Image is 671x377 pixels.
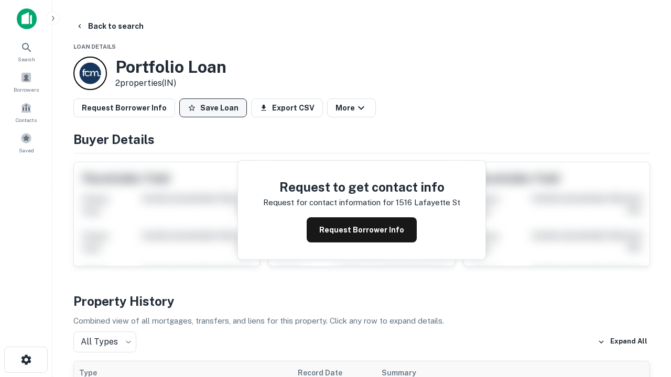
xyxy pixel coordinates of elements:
h4: Request to get contact info [263,178,460,196]
span: Search [18,55,35,63]
span: Loan Details [73,43,116,50]
a: Search [3,37,49,65]
button: Export CSV [251,98,323,117]
h4: Buyer Details [73,130,650,149]
p: 1516 lafayette st [396,196,460,209]
button: Request Borrower Info [73,98,175,117]
span: Saved [19,146,34,154]
p: 2 properties (IN) [115,77,226,90]
button: More [327,98,376,117]
span: Borrowers [14,85,39,94]
a: Contacts [3,98,49,126]
button: Save Loan [179,98,247,117]
p: Combined view of all mortgages, transfers, and liens for this property. Click any row to expand d... [73,315,650,327]
button: Request Borrower Info [307,217,417,242]
img: capitalize-icon.png [17,8,37,29]
iframe: Chat Widget [619,260,671,310]
a: Borrowers [3,68,49,96]
button: Back to search [71,17,148,36]
button: Expand All [595,334,650,350]
p: Request for contact information for [263,196,394,209]
h3: Portfolio Loan [115,57,226,77]
h4: Property History [73,292,650,311]
div: All Types [73,331,136,352]
a: Saved [3,128,49,157]
span: Contacts [16,116,37,124]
